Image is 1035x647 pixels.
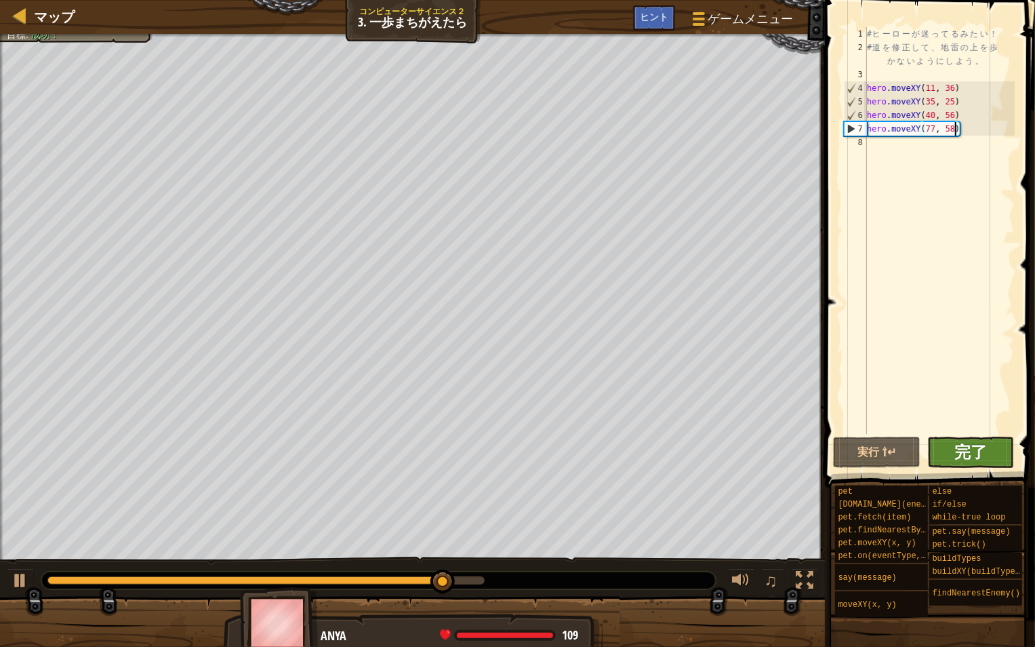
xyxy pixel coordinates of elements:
div: 7 [845,122,867,136]
span: ヒント [640,10,668,23]
button: ♫ [762,568,785,596]
div: 4 [845,81,867,95]
span: pet.say(message) [933,527,1011,536]
div: 8 [844,136,867,149]
span: while-true loop [933,513,1006,522]
span: pet.findNearestByType(type) [838,526,970,535]
span: say(message) [838,573,897,583]
span: buildTypes [933,554,981,564]
button: 音量を調整する [728,568,755,596]
div: Anya [321,627,589,645]
div: 1 [844,27,867,41]
div: 3 [844,68,867,81]
button: ⌘ + P: Play [7,568,34,596]
span: if/else [933,500,967,509]
button: Toggle fullscreen [791,568,818,596]
a: マップ [27,7,75,26]
button: 実行 ⇧↵ [833,437,920,468]
span: pet [838,487,853,496]
span: [DOMAIN_NAME](enemy) [838,500,936,509]
span: pet.trick() [933,540,986,549]
div: 5 [845,95,867,109]
span: 109 [563,627,579,644]
div: health: 109 / 109 [440,629,579,642]
div: 2 [844,41,867,68]
span: else [933,487,952,496]
button: ゲームメニュー [682,5,801,37]
span: ゲームメニュー [708,10,793,28]
span: findNearestEnemy() [933,589,1021,598]
span: 完了 [954,441,987,463]
div: 6 [845,109,867,122]
button: 完了 [927,437,1015,468]
span: pet.fetch(item) [838,513,912,522]
span: ♫ [765,570,778,591]
span: moveXY(x, y) [838,600,897,610]
span: pet.on(eventType, handler) [838,551,965,561]
span: pet.moveXY(x, y) [838,538,916,548]
span: マップ [34,7,75,26]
